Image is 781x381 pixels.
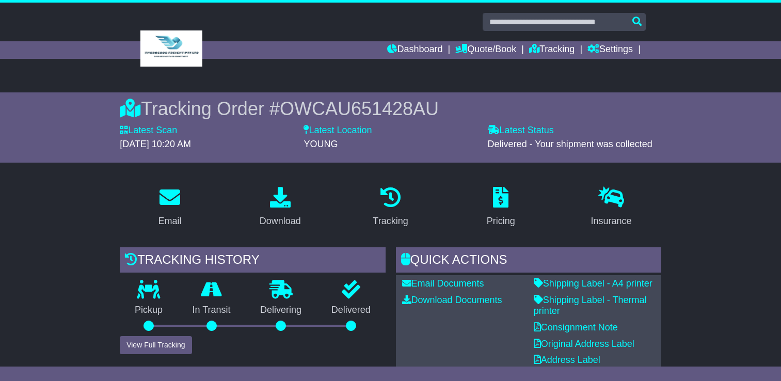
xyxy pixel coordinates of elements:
[396,247,661,275] div: Quick Actions
[487,214,515,228] div: Pricing
[120,247,385,275] div: Tracking history
[591,214,631,228] div: Insurance
[280,98,439,119] span: OWCAU651428AU
[534,322,618,332] a: Consignment Note
[120,125,177,136] label: Latest Scan
[534,355,600,365] a: Address Label
[366,183,415,232] a: Tracking
[178,305,246,316] p: In Transit
[402,278,484,289] a: Email Documents
[534,278,652,289] a: Shipping Label - A4 printer
[584,183,638,232] a: Insurance
[304,139,338,149] span: YOUNG
[158,214,182,228] div: Email
[488,125,554,136] label: Latest Status
[587,41,633,59] a: Settings
[387,41,442,59] a: Dashboard
[260,214,301,228] div: Download
[316,305,386,316] p: Delivered
[480,183,522,232] a: Pricing
[304,125,372,136] label: Latest Location
[245,305,316,316] p: Delivering
[402,295,502,305] a: Download Documents
[253,183,308,232] a: Download
[120,305,178,316] p: Pickup
[120,139,191,149] span: [DATE] 10:20 AM
[534,295,647,316] a: Shipping Label - Thermal printer
[529,41,575,59] a: Tracking
[152,183,188,232] a: Email
[534,339,634,349] a: Original Address Label
[120,336,192,354] button: View Full Tracking
[373,214,408,228] div: Tracking
[488,139,652,149] span: Delivered - Your shipment was collected
[120,98,661,120] div: Tracking Order #
[455,41,516,59] a: Quote/Book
